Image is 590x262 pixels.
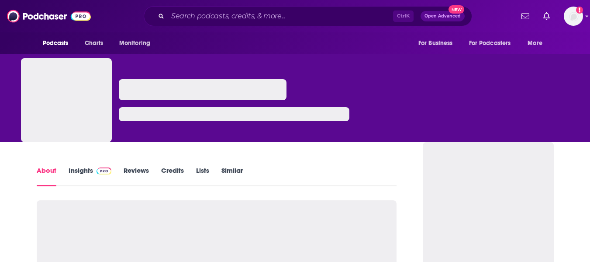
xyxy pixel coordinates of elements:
span: Monitoring [119,37,150,49]
a: About [37,166,56,186]
svg: Add a profile image [576,7,583,14]
span: For Business [418,37,453,49]
button: Show profile menu [564,7,583,26]
a: Show notifications dropdown [540,9,553,24]
button: open menu [37,35,80,52]
img: Podchaser Pro [97,168,112,175]
span: Podcasts [43,37,69,49]
a: Credits [161,166,184,186]
img: User Profile [564,7,583,26]
button: Open AdvancedNew [421,11,465,21]
span: New [449,5,464,14]
button: open menu [412,35,464,52]
span: Charts [85,37,104,49]
a: Lists [196,166,209,186]
a: InsightsPodchaser Pro [69,166,112,186]
input: Search podcasts, credits, & more... [168,9,393,23]
button: open menu [113,35,162,52]
span: Ctrl K [393,10,414,22]
span: More [528,37,542,49]
a: Show notifications dropdown [518,9,533,24]
span: Open Advanced [424,14,461,18]
a: Reviews [124,166,149,186]
span: Logged in as megcassidy [564,7,583,26]
button: open menu [463,35,524,52]
a: Similar [221,166,243,186]
button: open menu [521,35,553,52]
a: Charts [79,35,109,52]
div: Search podcasts, credits, & more... [144,6,472,26]
span: For Podcasters [469,37,511,49]
img: Podchaser - Follow, Share and Rate Podcasts [7,8,91,24]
